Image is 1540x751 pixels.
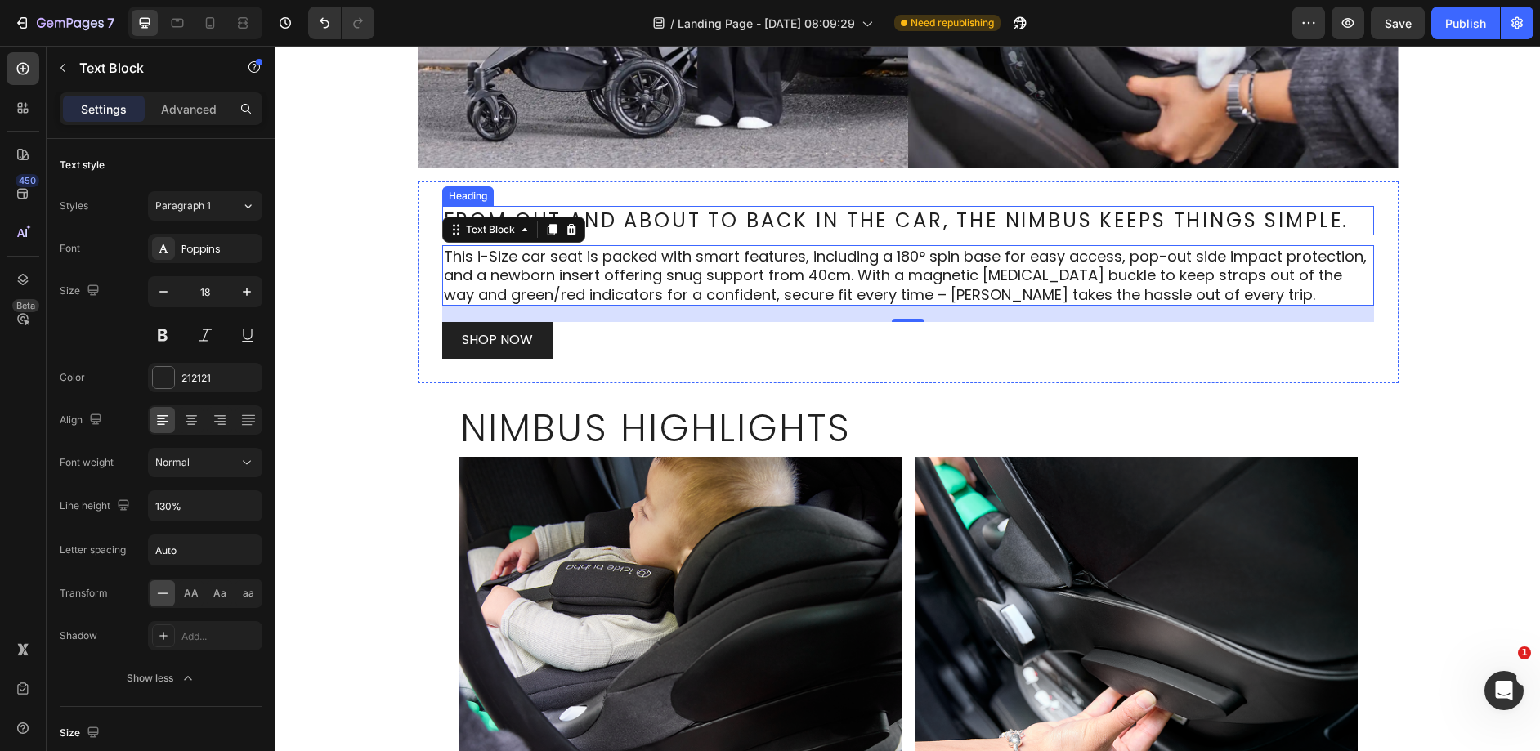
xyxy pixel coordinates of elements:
button: Paragraph 1 [148,191,262,221]
p: 7 [107,13,114,33]
div: 212121 [181,371,258,386]
div: Undo/Redo [308,7,374,39]
div: Transform [60,586,108,601]
div: 450 [16,174,39,187]
p: Advanced [161,101,217,118]
button: Save [1371,7,1425,39]
button: Show less [60,664,262,693]
div: Letter spacing [60,543,126,557]
iframe: Design area [275,46,1540,751]
div: Styles [60,199,88,213]
div: Shadow [60,628,97,643]
div: Add... [181,629,258,644]
div: Beta [12,299,39,312]
div: Font [60,241,80,256]
div: Font weight [60,455,114,470]
iframe: Intercom live chat [1484,671,1524,710]
span: Paragraph 1 [155,199,211,213]
div: Line height [60,495,133,517]
span: Aa [213,586,226,601]
div: Size [60,280,103,302]
div: Size [60,722,103,744]
div: Poppins [181,242,258,257]
input: Auto [149,491,262,521]
div: Show less [127,670,196,686]
span: Need republishing [911,16,994,30]
span: Landing Page - [DATE] 08:09:29 [678,15,855,32]
span: 1 [1518,646,1531,659]
p: Text Block [79,58,218,78]
span: Normal [155,456,190,468]
span: aa [243,586,254,601]
div: Publish [1445,15,1486,32]
span: Save [1385,16,1412,30]
button: Publish [1431,7,1500,39]
span: / [670,15,674,32]
div: Align [60,409,105,431]
button: Normal [148,448,262,477]
button: 7 [7,7,122,39]
div: Color [60,370,85,385]
input: Auto [149,535,262,565]
div: Text style [60,158,105,172]
span: AA [184,586,199,601]
p: Settings [81,101,127,118]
